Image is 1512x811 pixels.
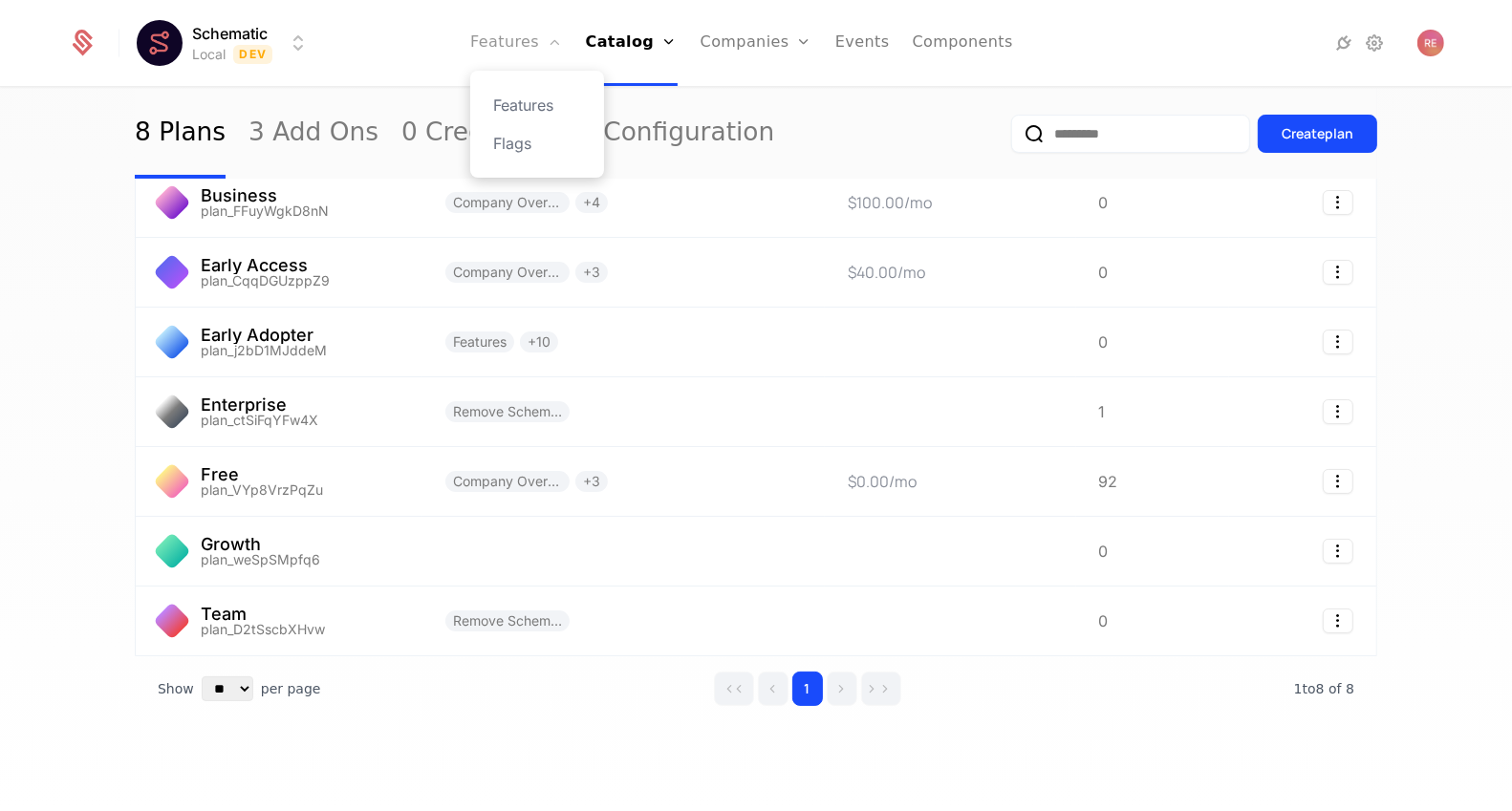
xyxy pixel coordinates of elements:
a: Integrations [1333,32,1356,54]
img: Schematic [137,20,183,66]
span: 8 [1294,681,1354,696]
button: Createplan [1258,115,1377,153]
a: Features [493,94,581,117]
button: Select environment [142,22,310,64]
a: Settings [1364,32,1387,54]
button: Select action [1323,330,1353,354]
select: Select page size [202,676,253,701]
span: per page [261,679,321,698]
button: Go to last page [861,672,901,706]
a: 3 Add Ons [248,89,378,179]
div: Table pagination [135,656,1377,721]
button: Select action [1323,539,1353,564]
img: Ryan Echternacht [1417,30,1444,56]
button: Go to first page [714,672,754,706]
button: Select action [1323,399,1353,424]
span: Show [158,679,194,698]
span: Schematic [192,22,268,45]
a: 0 Credit Types [401,89,580,179]
button: Select action [1323,260,1353,285]
span: Dev [233,45,272,64]
button: Go to next page [827,672,857,706]
a: Configuration [603,89,774,179]
button: Open user button [1417,30,1444,56]
button: Select action [1323,608,1353,633]
div: Create plan [1282,124,1353,143]
button: Select action [1323,469,1353,494]
button: Go to page 1 [792,672,823,706]
div: Page navigation [714,672,901,706]
span: 1 to 8 of [1294,681,1346,696]
button: Go to previous page [758,672,788,706]
button: Select action [1323,190,1353,215]
a: 8 Plans [135,89,226,179]
div: Local [192,45,226,64]
a: Flags [493,132,581,155]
